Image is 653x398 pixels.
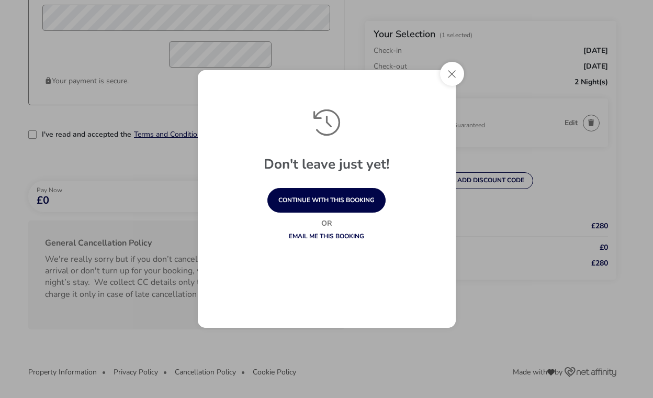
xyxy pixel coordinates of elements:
h1: Don't leave just yet! [213,158,441,188]
button: Close [440,62,464,86]
p: Or [243,218,410,229]
button: continue with this booking [267,188,386,213]
div: exitPrevention [198,70,456,328]
a: Email me this booking [289,232,364,240]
